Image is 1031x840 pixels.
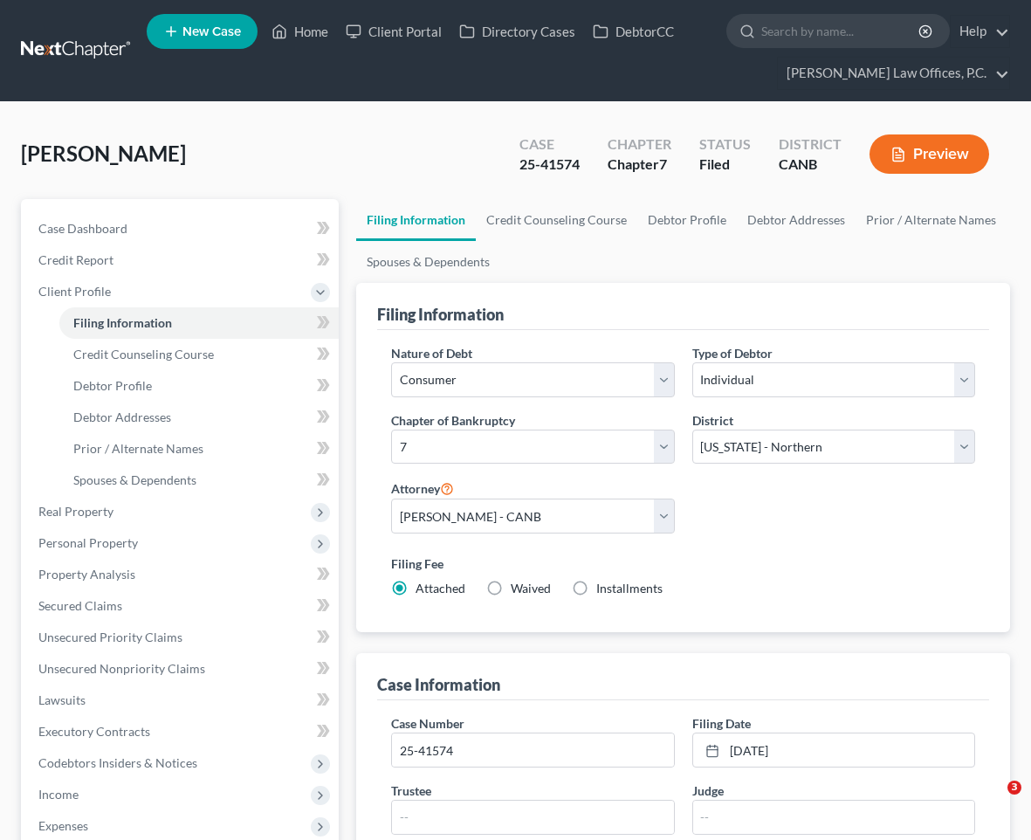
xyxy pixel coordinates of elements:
a: Debtor Addresses [737,199,856,241]
label: Type of Debtor [692,344,773,362]
input: -- [693,801,974,834]
a: Lawsuits [24,685,339,716]
a: Debtor Addresses [59,402,339,433]
label: Chapter of Bankruptcy [391,411,515,430]
label: Judge [692,781,724,800]
label: Attorney [391,478,454,499]
div: Case [519,134,580,155]
span: Credit Counseling Course [73,347,214,361]
span: [PERSON_NAME] [21,141,186,166]
a: Client Portal [337,16,450,47]
span: Credit Report [38,252,113,267]
a: Credit Counseling Course [476,199,637,241]
span: 3 [1007,781,1021,795]
span: Case Dashboard [38,221,127,236]
a: Property Analysis [24,559,339,590]
span: Spouses & Dependents [73,472,196,487]
div: Case Information [377,674,500,695]
a: Secured Claims [24,590,339,622]
a: Unsecured Priority Claims [24,622,339,653]
a: Credit Counseling Course [59,339,339,370]
span: Attached [416,581,465,596]
a: Debtor Profile [637,199,737,241]
div: Chapter [608,155,671,175]
a: Directory Cases [450,16,584,47]
a: Help [951,16,1009,47]
a: Debtor Profile [59,370,339,402]
span: Real Property [38,504,113,519]
span: Income [38,787,79,802]
span: Unsecured Priority Claims [38,630,182,644]
a: Spouses & Dependents [59,465,339,496]
span: Codebtors Insiders & Notices [38,755,197,770]
input: -- [392,801,673,834]
span: Filing Information [73,315,172,330]
input: Search by name... [761,15,921,47]
span: Personal Property [38,535,138,550]
a: Filing Information [59,307,339,339]
div: District [779,134,842,155]
span: Debtor Addresses [73,410,171,424]
label: Case Number [391,714,464,733]
a: Case Dashboard [24,213,339,244]
span: Debtor Profile [73,378,152,393]
div: Chapter [608,134,671,155]
div: Filing Information [377,304,504,325]
a: DebtorCC [584,16,683,47]
span: New Case [182,25,241,38]
span: Secured Claims [38,598,122,613]
button: Preview [869,134,989,174]
span: Lawsuits [38,692,86,707]
a: [DATE] [693,733,974,767]
label: Trustee [391,781,431,800]
label: District [692,411,733,430]
a: Spouses & Dependents [356,241,500,283]
span: 7 [659,155,667,172]
span: Installments [596,581,663,596]
label: Filing Date [692,714,751,733]
a: Filing Information [356,199,476,241]
span: Unsecured Nonpriority Claims [38,661,205,676]
input: Enter case number... [392,733,673,767]
span: Prior / Alternate Names [73,441,203,456]
iframe: Intercom live chat [972,781,1014,823]
span: Executory Contracts [38,724,150,739]
a: Home [263,16,337,47]
div: Filed [699,155,751,175]
a: [PERSON_NAME] Law Offices, P.C. [778,58,1009,89]
a: Executory Contracts [24,716,339,747]
label: Filing Fee [391,554,975,573]
div: 25-41574 [519,155,580,175]
div: CANB [779,155,842,175]
span: Property Analysis [38,567,135,582]
div: Status [699,134,751,155]
label: Nature of Debt [391,344,472,362]
span: Expenses [38,818,88,833]
a: Prior / Alternate Names [856,199,1007,241]
span: Client Profile [38,284,111,299]
a: Prior / Alternate Names [59,433,339,465]
span: Waived [511,581,551,596]
a: Unsecured Nonpriority Claims [24,653,339,685]
a: Credit Report [24,244,339,276]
